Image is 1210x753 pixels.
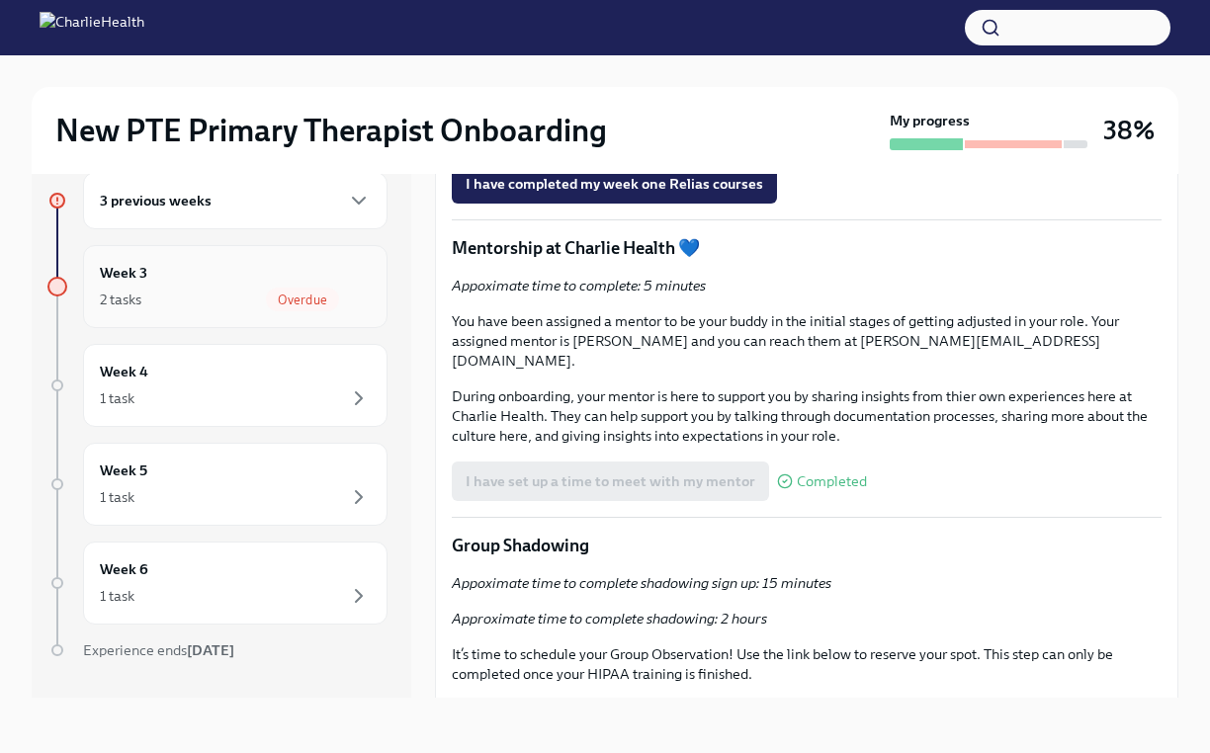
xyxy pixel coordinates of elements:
[100,487,134,507] div: 1 task
[40,12,144,43] img: CharlieHealth
[100,460,147,481] h6: Week 5
[100,262,147,284] h6: Week 3
[452,311,1162,371] p: You have been assigned a mentor to be your buddy in the initial stages of getting adjusted in you...
[452,534,1162,557] p: Group Shadowing
[100,190,212,211] h6: 3 previous weeks
[47,542,388,625] a: Week 61 task
[100,388,134,408] div: 1 task
[47,443,388,526] a: Week 51 task
[266,293,339,307] span: Overdue
[452,644,1162,684] p: It’s time to schedule your Group Observation! Use the link below to reserve your spot. This step ...
[797,474,867,489] span: Completed
[452,277,706,294] em: Appoximate time to complete: 5 minutes
[55,111,607,150] h2: New PTE Primary Therapist Onboarding
[890,111,970,130] strong: My progress
[452,610,767,627] em: Approximate time to complete shadowing: 2 hours
[47,344,388,427] a: Week 41 task
[83,641,234,659] span: Experience ends
[452,164,777,204] button: I have completed my week one Relias courses
[100,558,148,580] h6: Week 6
[1103,113,1155,148] h3: 38%
[452,236,1162,260] p: Mentorship at Charlie Health 💙
[47,245,388,328] a: Week 32 tasksOverdue
[452,574,831,592] em: Appoximate time to complete shadowing sign up: 15 minutes
[466,174,763,194] span: I have completed my week one Relias courses
[100,290,141,309] div: 2 tasks
[452,386,1162,446] p: During onboarding, your mentor is here to support you by sharing insights from thier own experien...
[100,361,148,382] h6: Week 4
[187,641,234,659] strong: [DATE]
[83,172,388,229] div: 3 previous weeks
[100,586,134,606] div: 1 task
